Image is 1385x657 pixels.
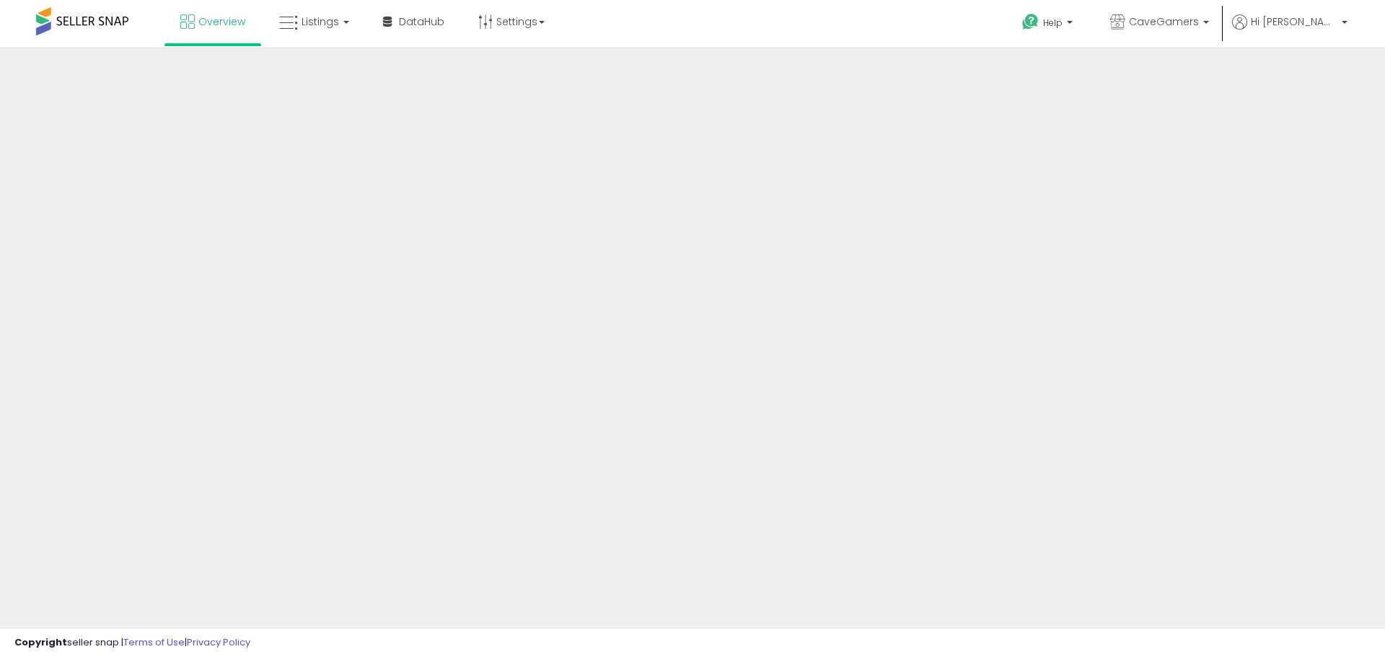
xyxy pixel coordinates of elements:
[1011,2,1087,47] a: Help
[14,635,67,649] strong: Copyright
[1129,14,1199,29] span: CaveGamers
[198,14,245,29] span: Overview
[1251,14,1337,29] span: Hi [PERSON_NAME]
[1021,13,1039,31] i: Get Help
[123,635,185,649] a: Terms of Use
[14,636,250,650] div: seller snap | |
[399,14,444,29] span: DataHub
[187,635,250,649] a: Privacy Policy
[1232,14,1347,47] a: Hi [PERSON_NAME]
[302,14,339,29] span: Listings
[1043,17,1063,29] span: Help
